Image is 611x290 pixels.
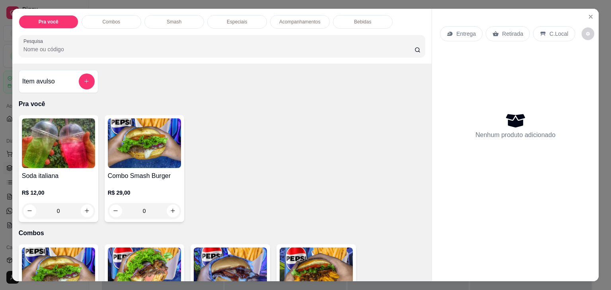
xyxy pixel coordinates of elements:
p: Bebidas [354,19,371,25]
p: R$ 29,00 [108,189,181,197]
p: Combos [102,19,120,25]
button: add-separate-item [79,73,95,89]
h4: Soda italiana [22,171,95,181]
p: Nenhum produto adicionado [475,130,555,140]
p: Pra você [39,19,58,25]
p: Especiais [227,19,247,25]
p: Smash [167,19,181,25]
p: Pra você [19,99,426,109]
img: product-image [108,118,181,168]
p: R$ 12,00 [22,189,95,197]
p: C.Local [549,30,568,38]
p: Retirada [502,30,523,38]
p: Acompanhamentos [279,19,320,25]
button: decrease-product-quantity [582,27,594,40]
h4: Item avulso [22,77,55,86]
p: Combos [19,228,426,238]
label: Pesquisa [23,38,46,44]
p: Entrega [456,30,476,38]
h4: Combo Smash Burger [108,171,181,181]
input: Pesquisa [23,45,414,53]
img: product-image [22,118,95,168]
button: Close [584,10,597,23]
